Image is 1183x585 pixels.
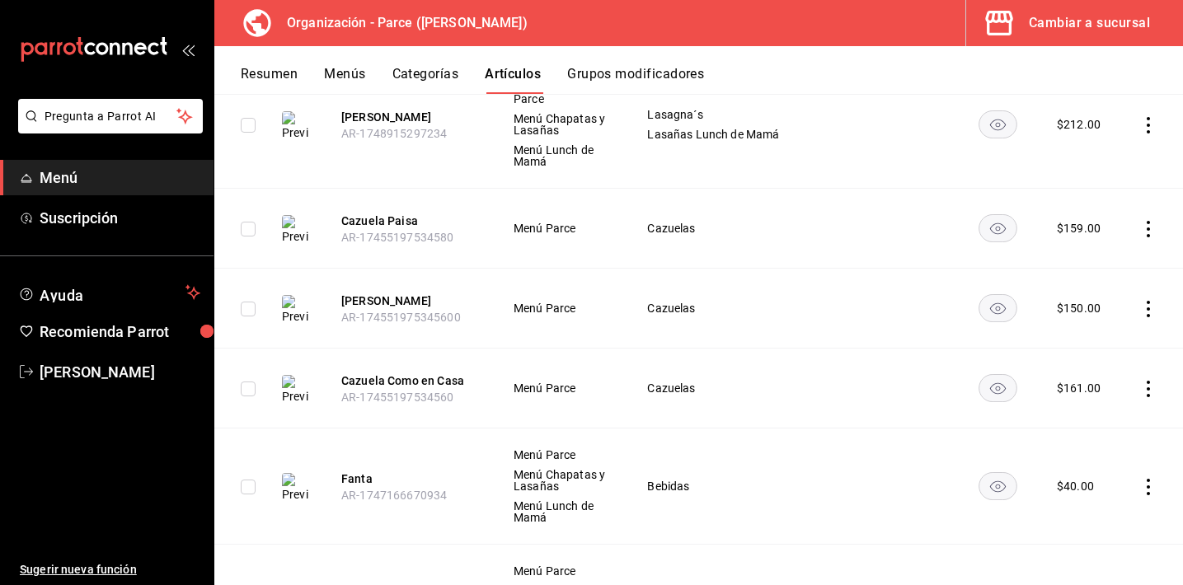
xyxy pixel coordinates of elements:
[1140,381,1157,397] button: actions
[40,361,200,383] span: [PERSON_NAME]
[45,108,177,125] span: Pregunta a Parrot AI
[979,472,1017,500] button: availability-product
[40,283,179,302] span: Ayuda
[341,231,454,244] span: AR-17455197534580
[1029,12,1150,35] div: Cambiar a sucursal
[1140,479,1157,495] button: actions
[514,302,606,314] span: Menú Parce
[341,470,473,487] button: edit-product-location
[12,119,203,137] a: Pregunta a Parrot AI
[1057,116,1101,133] div: $ 212.00
[1140,221,1157,237] button: actions
[1057,300,1101,316] div: $ 150.00
[341,311,461,324] span: AR-174551975345600
[40,207,200,229] span: Suscripción
[979,110,1017,138] button: availability-product
[514,469,606,492] span: Menú Chapatas y Lasañas
[647,480,792,492] span: Bebidas
[647,302,792,314] span: Cazuelas
[514,500,606,523] span: Menú Lunch de Mamá
[341,372,473,389] button: edit-product-location
[1140,117,1157,133] button: actions
[979,294,1017,322] button: availability-product
[282,215,308,245] img: Preview
[282,473,308,503] img: Preview
[282,375,308,405] img: Preview
[647,382,792,394] span: Cazuelas
[282,111,308,141] img: Preview
[392,66,459,94] button: Categorías
[1140,301,1157,317] button: actions
[274,13,528,33] h3: Organización - Parce ([PERSON_NAME])
[241,66,298,94] button: Resumen
[20,561,200,578] span: Sugerir nueva función
[485,66,541,94] button: Artículos
[341,109,473,125] button: edit-product-location
[514,382,606,394] span: Menú Parce
[282,295,308,325] img: Preview
[341,292,473,309] button: edit-product-location
[514,144,606,167] span: Menú Lunch de Mamá
[241,66,1183,94] div: navigation tabs
[341,213,473,229] button: edit-product-location
[647,222,792,234] span: Cazuelas
[341,489,447,502] span: AR-1747166670934
[324,66,365,94] button: Menús
[1057,478,1094,494] div: $ 40.00
[341,127,447,140] span: AR-1748915297234
[181,43,195,56] button: open_drawer_menu
[979,214,1017,242] button: availability-product
[40,166,200,189] span: Menú
[1057,220,1101,236] div: $ 159.00
[40,321,200,343] span: Recomienda Parrot
[647,129,792,140] span: Lasañas Lunch de Mamá
[514,565,606,577] span: Menú Parce
[514,449,606,461] span: Menú Parce
[514,82,606,105] span: Delivery Lasañas Parce
[18,99,203,133] button: Pregunta a Parrot AI
[514,113,606,136] span: Menú Chapatas y Lasañas
[1057,380,1101,396] div: $ 161.00
[341,391,454,404] span: AR-17455197534560
[647,109,792,120] span: Lasagna´s
[514,222,606,234] span: Menú Parce
[979,374,1017,402] button: availability-product
[567,66,704,94] button: Grupos modificadores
